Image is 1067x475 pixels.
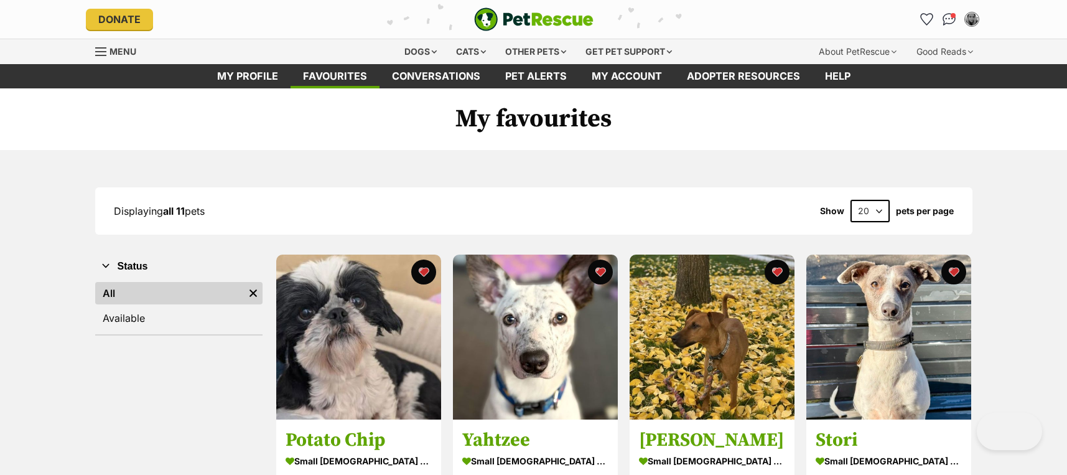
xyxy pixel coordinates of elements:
[286,429,432,453] h3: Potato Chip
[816,429,962,453] h3: Stori
[939,9,959,29] a: Conversations
[396,39,445,64] div: Dogs
[380,64,493,88] a: conversations
[276,255,441,420] img: Potato Chip
[765,260,790,285] button: favourite
[86,9,153,30] a: Donate
[493,64,579,88] a: Pet alerts
[917,9,982,29] ul: Account quick links
[462,453,608,471] div: small [DEMOGRAPHIC_DATA] Dog
[674,64,813,88] a: Adopter resources
[205,64,291,88] a: My profile
[917,9,937,29] a: Favourites
[163,205,185,217] strong: all 11
[95,280,263,334] div: Status
[453,255,618,420] img: Yahtzee
[411,260,436,285] button: favourite
[806,255,971,420] img: Stori
[244,282,263,304] a: Remove filter
[941,260,966,285] button: favourite
[291,64,380,88] a: Favourites
[496,39,575,64] div: Other pets
[908,39,982,64] div: Good Reads
[474,7,594,31] a: PetRescue
[579,64,674,88] a: My account
[95,39,145,62] a: Menu
[810,39,905,64] div: About PetRescue
[588,260,613,285] button: favourite
[462,429,608,453] h3: Yahtzee
[286,453,432,471] div: small [DEMOGRAPHIC_DATA] Dog
[639,429,785,453] h3: [PERSON_NAME]
[813,64,863,88] a: Help
[109,46,136,57] span: Menu
[577,39,681,64] div: Get pet support
[820,206,844,216] span: Show
[95,307,263,329] a: Available
[95,258,263,275] button: Status
[962,9,982,29] button: My account
[966,13,978,26] img: Michelle profile pic
[816,453,962,471] div: small [DEMOGRAPHIC_DATA] Dog
[447,39,495,64] div: Cats
[896,206,954,216] label: pets per page
[474,7,594,31] img: logo-e224e6f780fb5917bec1dbf3a21bbac754714ae5b6737aabdf751b685950b380.svg
[95,282,244,304] a: All
[630,255,794,420] img: Missy Peggotty
[943,13,956,26] img: chat-41dd97257d64d25036548639549fe6c8038ab92f7586957e7f3b1b290dea8141.svg
[639,453,785,471] div: small [DEMOGRAPHIC_DATA] Dog
[977,413,1042,450] iframe: Help Scout Beacon - Open
[114,205,205,217] span: Displaying pets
